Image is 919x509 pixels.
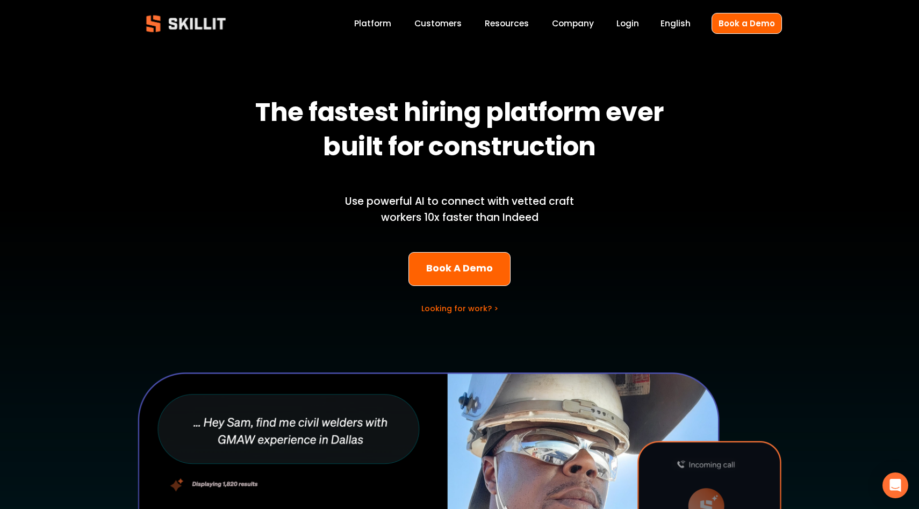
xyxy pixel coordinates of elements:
[255,92,669,171] strong: The fastest hiring platform ever built for construction
[485,17,529,30] span: Resources
[408,252,511,286] a: Book A Demo
[414,16,462,31] a: Customers
[616,16,639,31] a: Login
[712,13,782,34] a: Book a Demo
[660,16,691,31] div: language picker
[660,17,691,30] span: English
[485,16,529,31] a: folder dropdown
[137,8,235,40] img: Skillit
[552,16,594,31] a: Company
[354,16,391,31] a: Platform
[327,193,592,226] p: Use powerful AI to connect with vetted craft workers 10x faster than Indeed
[882,472,908,498] div: Open Intercom Messenger
[421,303,498,314] a: Looking for work? >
